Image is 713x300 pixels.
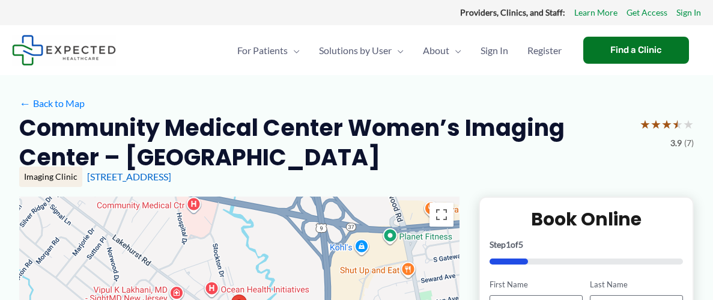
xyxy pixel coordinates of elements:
span: ★ [651,113,661,135]
a: For PatientsMenu Toggle [228,29,309,72]
span: 5 [518,239,523,249]
a: [STREET_ADDRESS] [87,171,171,182]
span: Sign In [481,29,508,72]
span: ★ [672,113,683,135]
a: Solutions by UserMenu Toggle [309,29,413,72]
div: Imaging Clinic [19,167,82,187]
span: 3.9 [670,135,682,151]
span: About [423,29,449,72]
nav: Primary Site Navigation [228,29,571,72]
a: Sign In [471,29,518,72]
span: 1 [506,239,511,249]
span: (7) [684,135,694,151]
span: Register [527,29,562,72]
h2: Community Medical Center Women’s Imaging Center – [GEOGRAPHIC_DATA] [19,113,630,173]
a: Get Access [627,5,667,20]
button: Toggle fullscreen view [429,203,454,227]
span: Menu Toggle [392,29,404,72]
a: AboutMenu Toggle [413,29,471,72]
label: First Name [490,279,583,290]
span: ★ [640,113,651,135]
span: ★ [661,113,672,135]
span: Solutions by User [319,29,392,72]
p: Step of [490,240,683,249]
a: Find a Clinic [583,37,689,64]
span: For Patients [237,29,288,72]
a: Sign In [676,5,701,20]
a: Register [518,29,571,72]
strong: Providers, Clinics, and Staff: [460,7,565,17]
a: ←Back to Map [19,94,85,112]
h2: Book Online [490,207,683,231]
span: Menu Toggle [288,29,300,72]
a: Learn More [574,5,617,20]
span: Menu Toggle [449,29,461,72]
span: ★ [683,113,694,135]
label: Last Name [590,279,683,290]
span: ← [19,97,31,109]
img: Expected Healthcare Logo - side, dark font, small [12,35,116,66]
